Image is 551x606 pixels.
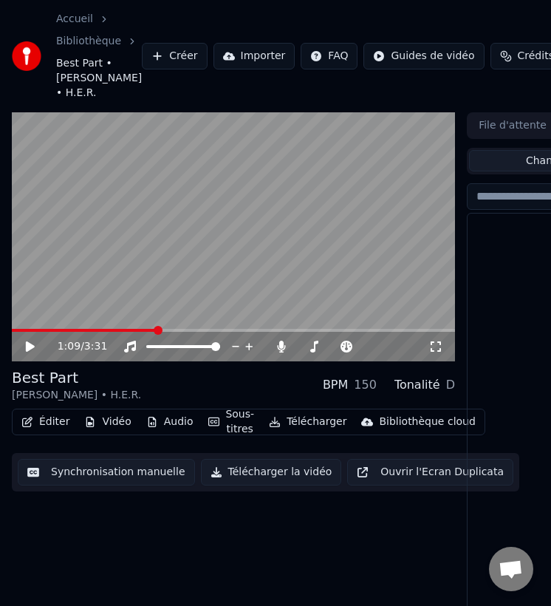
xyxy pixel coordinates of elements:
button: Sous-titres [202,404,261,440]
button: Télécharger la vidéo [201,459,342,486]
div: / [58,339,93,354]
button: Importer [213,43,295,69]
span: Best Part • [PERSON_NAME] • H.E.R. [56,56,142,101]
div: [PERSON_NAME] • H.E.R. [12,388,141,403]
button: Audio [140,412,199,432]
div: Best Part [12,367,141,388]
a: Bibliothèque [56,34,121,49]
button: Guides de vidéo [363,43,484,69]
a: Accueil [56,12,93,27]
button: Synchronisation manuelle [18,459,195,486]
img: youka [12,41,41,71]
div: Ouvrir le chat [489,547,533,591]
button: FAQ [301,43,357,69]
button: Vidéo [78,412,137,432]
button: Éditer [16,412,75,432]
nav: breadcrumb [56,12,142,101]
button: Télécharger [263,412,352,432]
div: Bibliothèque cloud [379,415,475,429]
span: 3:31 [84,339,107,354]
div: Tonalité [394,376,440,394]
div: D [446,376,455,394]
span: 1:09 [58,339,81,354]
button: Créer [142,43,207,69]
div: 150 [354,376,377,394]
button: Ouvrir l'Ecran Duplicata [347,459,513,486]
div: BPM [323,376,348,394]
